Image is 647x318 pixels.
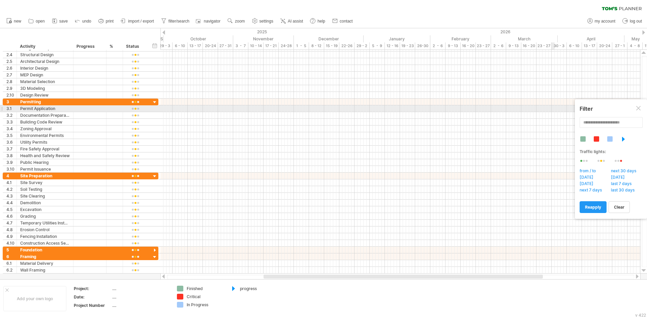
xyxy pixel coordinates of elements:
[580,105,642,112] div: Filter
[279,17,305,26] a: AI assist
[27,17,47,26] a: open
[59,19,68,24] span: save
[580,149,636,154] div: Traffic lights:
[3,286,66,311] div: Add your own logo
[491,42,506,49] div: 2 - 6
[20,92,70,98] div: Design Review
[340,19,353,24] span: contact
[20,247,70,253] div: Foundation
[6,206,17,213] div: 4.5
[112,286,169,291] div: ....
[317,19,325,24] span: help
[6,152,17,159] div: 3.8
[6,78,17,85] div: 2.8
[610,175,629,181] span: [DATE]
[610,168,641,175] span: next 30 days
[20,159,70,166] div: Public Hearing
[612,42,627,49] div: 27 - 1
[264,42,279,49] div: 17 - 21
[20,267,70,273] div: Wall Framing
[226,17,247,26] a: zoom
[20,240,70,246] div: Construction Access Setup
[294,35,364,42] div: December 2025
[106,19,114,24] span: print
[112,303,169,308] div: ....
[324,42,339,49] div: 15 - 19
[128,19,154,24] span: import / export
[579,175,598,181] span: [DATE]
[233,42,248,49] div: 3 - 7
[6,58,17,65] div: 2.5
[364,35,430,42] div: January 2026
[6,85,17,92] div: 2.9
[20,206,70,213] div: Excavation
[20,43,69,50] div: Activity
[609,201,630,213] a: clear
[36,19,45,24] span: open
[288,19,303,24] span: AI assist
[279,42,294,49] div: 24-28
[250,17,275,26] a: settings
[294,42,309,49] div: 1 - 5
[6,99,17,105] div: 3
[6,139,17,145] div: 3.6
[6,105,17,112] div: 3.1
[163,35,233,42] div: October 2025
[579,181,598,188] span: [DATE]
[595,19,615,24] span: my account
[20,139,70,145] div: Utility Permits
[579,187,607,194] span: next 7 days
[20,200,70,206] div: Demolition
[20,173,70,179] div: Site Preparation
[235,19,245,24] span: zoom
[339,42,355,49] div: 22-26
[82,19,91,24] span: undo
[445,42,461,49] div: 9 - 13
[6,51,17,58] div: 2.4
[400,42,415,49] div: 19 - 23
[580,201,607,213] a: reapply
[627,42,643,49] div: 4 - 8
[20,72,70,78] div: MEP Design
[159,17,191,26] a: filter/search
[308,17,327,26] a: help
[97,17,116,26] a: print
[20,166,70,172] div: Permit Issuance
[621,17,644,26] a: log out
[6,65,17,71] div: 2.6
[567,42,582,49] div: 6 - 10
[6,179,17,186] div: 4.1
[20,220,70,226] div: Temporary Utilities Installation
[188,42,203,49] div: 13 - 17
[6,159,17,166] div: 3.9
[20,152,70,159] div: Health and Safety Review
[168,19,189,24] span: filter/search
[536,42,552,49] div: 23 - 27
[6,240,17,246] div: 4.10
[20,78,70,85] div: Material Selection
[259,19,273,24] span: settings
[20,193,70,199] div: Site Clearing
[74,294,111,300] div: Date:
[14,19,21,24] span: new
[309,42,324,49] div: 8 - 12
[173,42,188,49] div: 6 - 10
[187,294,223,299] div: Critical
[20,99,70,105] div: Permitting
[521,42,536,49] div: 16 - 20
[195,17,222,26] a: navigator
[415,42,430,49] div: 26-30
[74,286,111,291] div: Project:
[240,286,277,291] div: progress
[74,303,111,308] div: Project Number
[126,43,144,50] div: Status
[187,302,223,308] div: In Progress
[20,119,70,125] div: Building Code Review
[203,42,218,49] div: 20-24
[6,260,17,267] div: 6.1
[20,105,70,112] div: Permit Application
[6,146,17,152] div: 3.7
[597,42,612,49] div: 20-24
[476,42,491,49] div: 23 - 27
[20,65,70,71] div: Interior Design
